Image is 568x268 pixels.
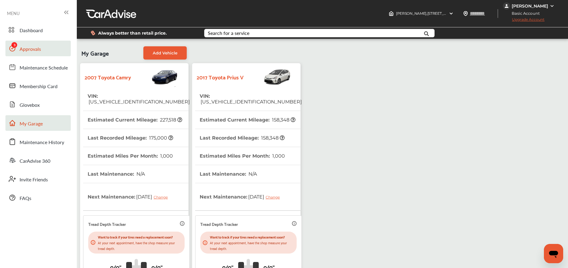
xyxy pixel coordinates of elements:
span: 1,000 [271,153,285,159]
div: Search for a service [208,31,249,35]
th: Estimated Miles Per Month : [88,147,173,165]
a: Maintenance History [5,134,71,149]
span: Glovebox [20,101,40,109]
a: Membership Card [5,78,71,94]
p: Tread Depth Tracker [200,220,238,227]
p: At your next appointment, have the shop measure your tread depth. [210,240,294,251]
span: Upgrade Account [503,17,545,25]
span: [DATE] [247,189,284,204]
span: [US_VEHICLE_IDENTIFICATION_NUMBER] [200,99,302,105]
span: Add Vehicle [153,51,177,55]
th: Last Maintenance : [88,165,145,183]
span: MENU [7,11,20,16]
img: dollor_label_vector.a70140d1.svg [91,30,95,35]
span: Dashboard [20,27,43,35]
strong: 2007 Toyota Camry [85,72,131,82]
span: My Garage [81,46,109,60]
a: FAQs [5,190,71,205]
th: Next Maintenance : [200,183,284,210]
span: My Garage [20,120,43,128]
img: Vehicle [131,66,179,87]
a: Approvals [5,41,71,56]
span: Always better than retail price. [98,31,167,35]
th: Estimated Current Mileage : [88,111,182,129]
a: CarAdvise 360 [5,152,71,168]
iframe: Button to launch messaging window [544,244,563,263]
span: 1,000 [159,153,173,159]
span: Basic Account [504,10,544,17]
span: Maintenance History [20,139,64,146]
th: Last Maintenance : [200,165,257,183]
th: VIN : [88,87,190,111]
img: location_vector.a44bc228.svg [463,11,468,16]
th: Last Recorded Mileage : [88,129,173,147]
span: [PERSON_NAME] , [STREET_ADDRESS] [GEOGRAPHIC_DATA] , OR 97214 [396,11,519,16]
img: header-down-arrow.9dd2ce7d.svg [449,11,454,16]
a: Glovebox [5,97,71,112]
img: header-divider.bc55588e.svg [498,9,498,18]
span: 175,000 [148,135,173,141]
a: Maintenance Schedule [5,59,71,75]
th: Estimated Miles Per Month : [200,147,285,165]
p: Want to track if your tires need a replacement soon? [98,234,182,240]
a: Dashboard [5,22,71,38]
div: Change [154,195,171,199]
div: [PERSON_NAME] [512,3,548,9]
a: Add Vehicle [143,46,187,60]
p: Tread Depth Tracker [88,220,126,227]
span: 227,518 [159,117,182,123]
span: Invite Friends [20,176,48,184]
span: 158,348 [260,135,285,141]
span: Membership Card [20,83,58,91]
span: 158,348 [271,117,295,123]
span: [DATE] [135,189,172,204]
strong: 2017 Toyota Prius V [197,72,244,82]
span: CarAdvise 360 [20,157,50,165]
a: My Garage [5,115,71,131]
th: VIN : [200,87,302,111]
span: FAQs [20,195,31,202]
img: WGsFRI8htEPBVLJbROoPRyZpYNWhNONpIPPETTm6eUC0GeLEiAAAAAElFTkSuQmCC [550,4,554,8]
img: header-home-logo.8d720a4f.svg [389,11,394,16]
span: Maintenance Schedule [20,64,68,72]
img: jVpblrzwTbfkPYzPPzSLxeg0AAAAASUVORK5CYII= [503,2,510,10]
p: At your next appointment, have the shop measure your tread depth. [98,240,182,251]
a: Invite Friends [5,171,71,187]
img: Vehicle [244,66,291,87]
span: Approvals [20,45,41,53]
span: N/A [248,171,257,177]
span: [US_VEHICLE_IDENTIFICATION_NUMBER] [88,99,190,105]
th: Estimated Current Mileage : [200,111,295,129]
span: N/A [136,171,145,177]
th: Last Recorded Mileage : [200,129,285,147]
p: Want to track if your tires need a replacement soon? [210,234,294,240]
th: Next Maintenance : [88,183,172,210]
div: Change [266,195,283,199]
